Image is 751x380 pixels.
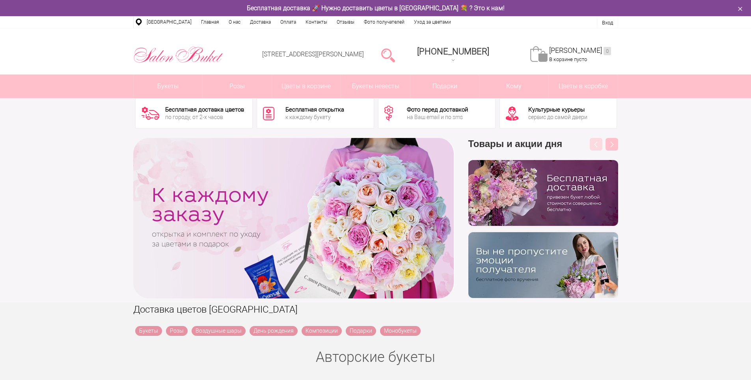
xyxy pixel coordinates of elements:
[165,107,244,113] div: Бесплатная доставка цветов
[135,326,162,336] a: Букеты
[332,16,359,28] a: Отзывы
[276,16,301,28] a: Оплата
[133,302,618,317] h1: Доставка цветов [GEOGRAPHIC_DATA]
[285,114,344,120] div: к каждому букету
[203,75,272,98] a: Розы
[285,107,344,113] div: Бесплатная открытка
[359,16,409,28] a: Фото получателей
[134,75,203,98] a: Букеты
[133,45,224,65] img: Цветы Нижний Новгород
[142,16,196,28] a: [GEOGRAPHIC_DATA]
[127,4,624,12] div: Бесплатная доставка 🚀 Нужно доставить цветы в [GEOGRAPHIC_DATA] 💐 ? Это к нам!
[528,107,587,113] div: Культурные курьеры
[549,46,611,55] a: [PERSON_NAME]
[606,138,618,151] button: Next
[380,326,421,336] a: Монобукеты
[302,326,342,336] a: Композиции
[341,75,410,98] a: Букеты невесты
[409,16,456,28] a: Уход за цветами
[412,44,494,66] a: [PHONE_NUMBER]
[549,56,587,62] span: В корзине пусто
[192,326,246,336] a: Воздушные шары
[417,47,489,56] span: [PHONE_NUMBER]
[479,75,548,98] span: Кому
[468,138,618,160] h3: Товары и акции дня
[528,114,587,120] div: сервис до самой двери
[301,16,332,28] a: Контакты
[250,326,298,336] a: День рождения
[224,16,245,28] a: О нас
[166,326,188,336] a: Розы
[262,50,364,58] a: [STREET_ADDRESS][PERSON_NAME]
[468,160,618,226] img: hpaj04joss48rwypv6hbykmvk1dj7zyr.png.webp
[468,232,618,298] img: v9wy31nijnvkfycrkduev4dhgt9psb7e.png.webp
[549,75,618,98] a: Цветы в коробке
[407,107,468,113] div: Фото перед доставкой
[604,47,611,55] ins: 0
[407,114,468,120] div: на Ваш email и по sms
[346,326,376,336] a: Подарки
[602,20,613,26] a: Вход
[245,16,276,28] a: Доставка
[316,349,435,365] a: Авторские букеты
[410,75,479,98] a: Подарки
[165,114,244,120] div: по городу, от 2-х часов
[272,75,341,98] a: Цветы в корзине
[196,16,224,28] a: Главная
